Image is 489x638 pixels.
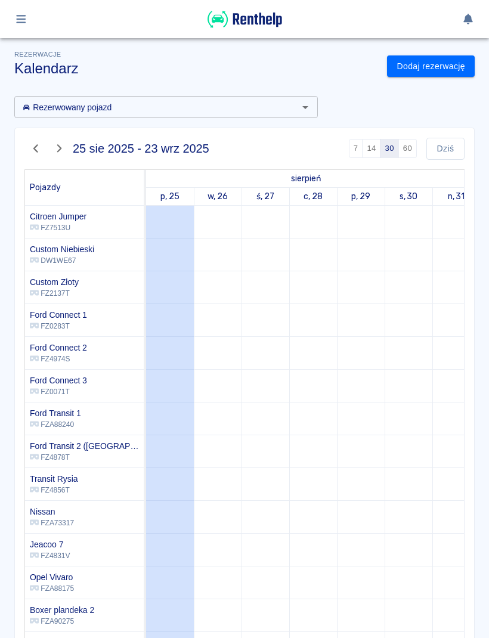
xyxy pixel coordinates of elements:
[297,99,314,116] button: Otwórz
[30,222,86,233] p: FZ7513U
[30,354,87,364] p: FZ4974S
[301,188,326,205] a: 28 sierpnia 2025
[30,506,74,518] h6: Nissan
[18,100,295,114] input: Wyszukaj i wybierz pojazdy...
[208,21,282,32] a: Renthelp logo
[30,419,81,430] p: FZA88240
[348,188,373,205] a: 29 sierpnia 2025
[30,616,94,627] p: FZA90275
[30,440,139,452] h6: Ford Transit 2 (Niemcy)
[30,452,139,463] p: FZ4878T
[30,374,87,386] h6: Ford Connect 3
[30,276,79,288] h6: Custom Złoty
[30,473,78,485] h6: Transit Rysia
[205,188,231,205] a: 26 sierpnia 2025
[208,10,282,29] img: Renthelp logo
[30,288,79,299] p: FZ2137T
[30,210,86,222] h6: Citroen Jumper
[397,188,421,205] a: 30 sierpnia 2025
[30,407,81,419] h6: Ford Transit 1
[380,139,399,158] button: 30 dni
[30,538,70,550] h6: Jeacoo 7
[30,255,94,266] p: DW1WE67
[30,243,94,255] h6: Custom Niebieski
[398,139,417,158] button: 60 dni
[30,309,87,321] h6: Ford Connect 1
[349,139,363,158] button: 7 dni
[73,141,209,156] h4: 25 sie 2025 - 23 wrz 2025
[30,550,70,561] p: FZ4831V
[30,485,78,495] p: FZ4856T
[253,188,277,205] a: 27 sierpnia 2025
[14,51,61,58] span: Rezerwacje
[288,170,324,187] a: 25 sierpnia 2025
[14,60,377,77] h3: Kalendarz
[30,182,61,193] span: Pojazdy
[30,386,87,397] p: FZ0071T
[30,321,87,332] p: FZ0283T
[426,138,465,160] button: Dziś
[30,342,87,354] h6: Ford Connect 2
[387,55,475,78] a: Dodaj rezerwację
[445,188,468,205] a: 31 sierpnia 2025
[30,604,94,616] h6: Boxer plandeka 2
[30,518,74,528] p: FZA73317
[30,571,74,583] h6: Opel Vivaro
[362,139,380,158] button: 14 dni
[157,188,182,205] a: 25 sierpnia 2025
[30,583,74,594] p: FZA88175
